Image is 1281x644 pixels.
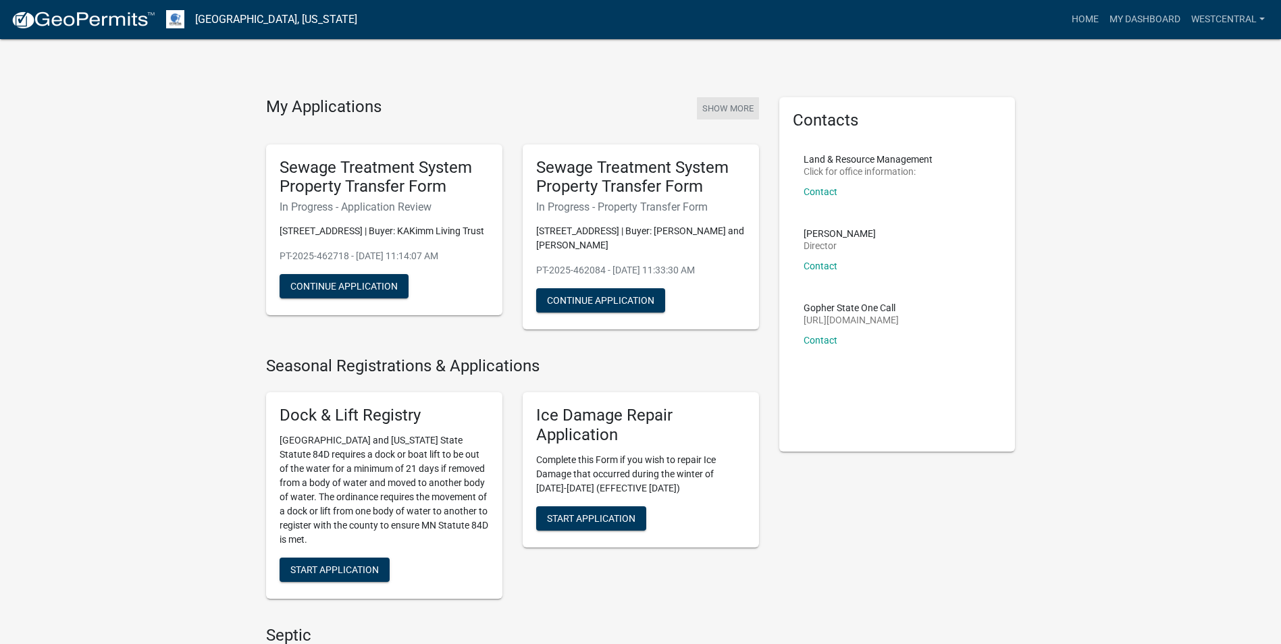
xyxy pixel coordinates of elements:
h6: In Progress - Application Review [280,200,489,213]
button: Continue Application [536,288,665,313]
h4: Seasonal Registrations & Applications [266,356,759,376]
h5: Dock & Lift Registry [280,406,489,425]
p: [STREET_ADDRESS] | Buyer: [PERSON_NAME] and [PERSON_NAME] [536,224,746,252]
p: [STREET_ADDRESS] | Buyer: KAKimm Living Trust [280,224,489,238]
img: Otter Tail County, Minnesota [166,10,184,28]
a: Home [1066,7,1104,32]
p: PT-2025-462084 - [DATE] 11:33:30 AM [536,263,746,277]
p: Complete this Form if you wish to repair Ice Damage that occurred during the winter of [DATE]-[DA... [536,453,746,495]
button: Start Application [536,506,646,531]
h5: Sewage Treatment System Property Transfer Form [280,158,489,197]
button: Start Application [280,558,390,582]
p: Click for office information: [804,167,933,176]
span: Start Application [547,512,635,523]
p: [GEOGRAPHIC_DATA] and [US_STATE] State Statute 84D requires a dock or boat lift to be out of the ... [280,433,489,547]
p: Gopher State One Call [804,303,899,313]
h5: Contacts [793,111,1002,130]
a: My Dashboard [1104,7,1186,32]
p: [URL][DOMAIN_NAME] [804,315,899,325]
a: Contact [804,261,837,271]
a: Contact [804,335,837,346]
a: westcentral [1186,7,1270,32]
p: Land & Resource Management [804,155,933,164]
p: PT-2025-462718 - [DATE] 11:14:07 AM [280,249,489,263]
h4: My Applications [266,97,382,117]
p: [PERSON_NAME] [804,229,876,238]
p: Director [804,241,876,250]
button: Continue Application [280,274,409,298]
h5: Ice Damage Repair Application [536,406,746,445]
span: Start Application [290,564,379,574]
a: Contact [804,186,837,197]
a: [GEOGRAPHIC_DATA], [US_STATE] [195,8,357,31]
button: Show More [697,97,759,119]
h6: In Progress - Property Transfer Form [536,200,746,213]
h5: Sewage Treatment System Property Transfer Form [536,158,746,197]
